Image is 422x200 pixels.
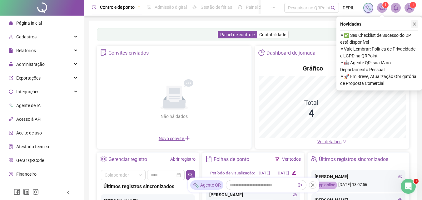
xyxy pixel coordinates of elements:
[185,136,190,141] span: plus
[276,170,289,177] div: [DATE]
[9,35,13,39] span: user-add
[310,183,315,187] span: close
[201,5,232,10] span: Gestão de férias
[16,130,42,135] span: Aceite de uso
[340,59,418,73] span: ⚬ 🤖 Agente QR: sua IA no Departamento Pessoal
[385,3,387,7] span: 1
[414,179,419,184] span: 1
[293,193,297,197] span: eye
[317,139,341,144] span: Ver detalhes
[9,117,13,121] span: api
[32,189,39,195] span: instagram
[257,170,270,177] div: [DATE]
[319,154,388,165] div: Últimos registros sincronizados
[412,3,414,7] span: 1
[214,154,249,165] div: Folhas de ponto
[16,117,42,122] span: Acesso à API
[16,34,37,39] span: Cadastros
[16,103,41,108] span: Agente de IA
[9,76,13,80] span: export
[66,190,71,195] span: left
[155,5,187,10] span: Admissão digital
[9,158,13,163] span: qrcode
[340,46,418,59] span: ⚬ Vale Lembrar: Política de Privacidade e LGPD na QRPoint
[342,139,347,144] span: down
[108,48,149,58] div: Convites enviados
[146,5,151,9] span: file-done
[220,32,255,37] span: Painel de controle
[315,182,337,189] div: App online
[188,173,193,178] span: search
[23,189,29,195] span: linkedin
[379,5,385,11] span: notification
[14,189,20,195] span: facebook
[258,49,265,56] span: pie-chart
[9,131,13,135] span: audit
[16,62,45,67] span: Administração
[100,49,107,56] span: solution
[238,5,242,9] span: dashboard
[103,183,192,190] div: Últimos registros sincronizados
[410,2,416,8] sup: Atualize o seu contato no menu Meus Dados
[206,156,212,162] span: file-text
[100,156,107,162] span: setting
[9,48,13,53] span: file
[365,4,372,11] img: sparkle-icon.fc2bf0ac1784a2077858766a79e2daf3.svg
[275,157,280,161] span: filter
[266,48,315,58] div: Dashboard de jornada
[192,5,197,9] span: sun
[317,139,347,144] a: Ver detalhes down
[16,172,37,177] span: Financeiro
[292,171,296,175] span: edit
[146,113,203,120] div: Não há dados
[315,173,402,180] div: [PERSON_NAME]
[303,64,323,73] h4: Gráfico
[340,73,418,87] span: ⚬ 🚀 Em Breve, Atualização Obrigatória de Proposta Comercial
[315,182,402,189] div: [DATE] 13:07:56
[9,172,13,176] span: dollar
[16,76,41,80] span: Exportações
[340,21,363,27] span: Novidades !
[246,5,270,10] span: Painel do DP
[16,158,44,163] span: Gerar QRCode
[398,174,402,179] span: eye
[282,157,301,162] a: Ver todos
[137,6,141,9] span: pushpin
[16,21,42,26] span: Página inicial
[9,90,13,94] span: sync
[108,154,147,165] div: Gerenciar registro
[16,48,36,53] span: Relatórios
[159,136,190,141] span: Novo convite
[393,5,399,11] span: bell
[209,191,297,198] div: [PERSON_NAME]
[343,4,360,11] span: DEPILA PRIME
[259,32,286,37] span: Contabilidade
[16,144,49,149] span: Atestado técnico
[16,89,39,94] span: Integrações
[405,3,414,12] img: 1546
[170,157,196,162] a: Abrir registro
[9,62,13,66] span: lock
[92,5,96,9] span: clock-circle
[210,170,255,177] div: Período de visualização:
[401,179,416,194] iframe: Intercom live chat
[340,32,418,46] span: ⚬ ✅ Seu Checklist de Sucesso do DP está disponível
[9,144,13,149] span: solution
[331,6,335,10] span: search
[298,183,303,187] span: send
[412,22,417,26] span: close
[9,21,13,25] span: home
[311,156,317,162] span: team
[382,2,389,8] sup: 1
[100,5,135,10] span: Controle de ponto
[271,5,276,9] span: ellipsis
[273,170,274,177] div: -
[193,182,199,188] img: sparkle-icon.fc2bf0ac1784a2077858766a79e2daf3.svg
[190,180,223,190] div: Agente QR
